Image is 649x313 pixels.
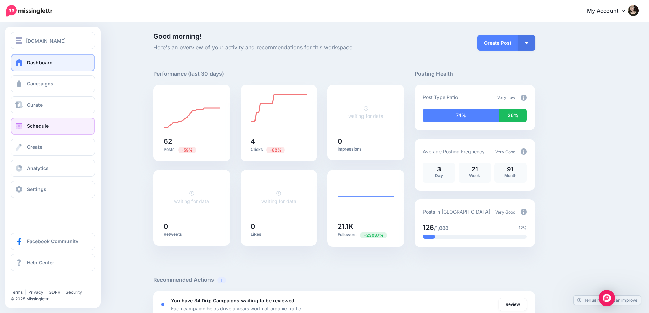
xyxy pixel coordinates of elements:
h5: Recommended Actions [153,276,535,284]
h5: 4 [251,138,307,145]
b: You have 34 Drip Campaigns waiting to be reviewed [171,298,294,303]
a: Analytics [11,160,95,177]
img: info-circle-grey.png [521,95,527,101]
p: Clicks [251,146,307,153]
span: Previous period: 151 [178,147,196,153]
iframe: Twitter Follow Button [11,280,62,286]
span: 1 [217,277,226,283]
img: info-circle-grey.png [521,148,527,155]
span: Week [469,173,480,178]
a: Campaigns [11,75,95,92]
span: Create [27,144,42,150]
button: [DOMAIN_NAME] [11,32,95,49]
a: Help Center [11,254,95,271]
p: 3 [426,166,452,172]
a: Security [66,289,82,295]
div: 74% of your posts in the last 30 days have been from Drip Campaigns [423,109,499,122]
p: Likes [251,232,307,237]
a: waiting for data [261,190,296,204]
h5: 21.1K [338,223,394,230]
img: info-circle-grey.png [521,209,527,215]
a: GDPR [49,289,60,295]
span: | [25,289,26,295]
p: Followers [338,232,394,238]
a: My Account [580,3,639,19]
span: Campaigns [27,81,53,87]
p: 91 [498,166,523,172]
a: Review [499,298,527,311]
div: 12% of your posts in the last 30 days have been from Drip Campaigns [423,235,435,239]
p: Post Type Ratio [423,93,458,101]
a: Tell us how we can improve [574,296,641,305]
h5: Posting Health [415,69,535,78]
div: <div class='status-dot small red margin-right'></div>Error [161,303,164,306]
span: /1,000 [434,225,448,231]
h5: 0 [251,223,307,230]
span: Month [504,173,516,178]
span: Day [435,173,443,178]
a: Dashboard [11,54,95,71]
div: 26% of your posts in the last 30 days were manually created (i.e. were not from Drip Campaigns or... [499,109,527,122]
span: [DOMAIN_NAME] [26,37,66,45]
p: Posts in [GEOGRAPHIC_DATA] [423,208,490,216]
span: Very Good [495,149,515,154]
span: Good morning! [153,32,202,41]
a: Schedule [11,118,95,135]
span: Very Good [495,209,515,215]
span: | [45,289,47,295]
span: 12% [519,224,527,231]
h5: 0 [164,223,220,230]
img: menu.png [16,37,22,44]
span: Help Center [27,260,55,265]
a: waiting for data [174,190,209,204]
span: Very Low [497,95,515,100]
a: waiting for data [348,105,383,119]
span: Settings [27,186,46,192]
p: Impressions [338,146,394,152]
span: Here's an overview of your activity and recommendations for this workspace. [153,43,404,52]
span: Dashboard [27,60,53,65]
img: Missinglettr [6,5,52,17]
span: | [62,289,64,295]
h5: 0 [338,138,394,145]
a: Settings [11,181,95,198]
a: Facebook Community [11,233,95,250]
li: © 2025 Missinglettr [11,296,99,302]
p: Posts [164,146,220,153]
p: Each campaign helps drive a years worth of organic traffic. [171,304,303,312]
a: Create Post [477,35,518,51]
div: Open Intercom Messenger [599,290,615,306]
a: Create [11,139,95,156]
a: Privacy [28,289,43,295]
h5: Performance (last 30 days) [153,69,224,78]
span: 126 [423,223,434,232]
img: arrow-down-white.png [525,42,528,44]
p: 21 [462,166,488,172]
span: Analytics [27,165,49,171]
a: Terms [11,289,23,295]
span: Schedule [27,123,49,129]
h5: 62 [164,138,220,145]
p: Average Posting Frequency [423,147,485,155]
a: Curate [11,96,95,113]
span: Previous period: 22 [266,147,285,153]
span: Previous period: 91 [360,232,387,238]
span: Curate [27,102,43,108]
p: Retweets [164,232,220,237]
span: Facebook Community [27,238,78,244]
